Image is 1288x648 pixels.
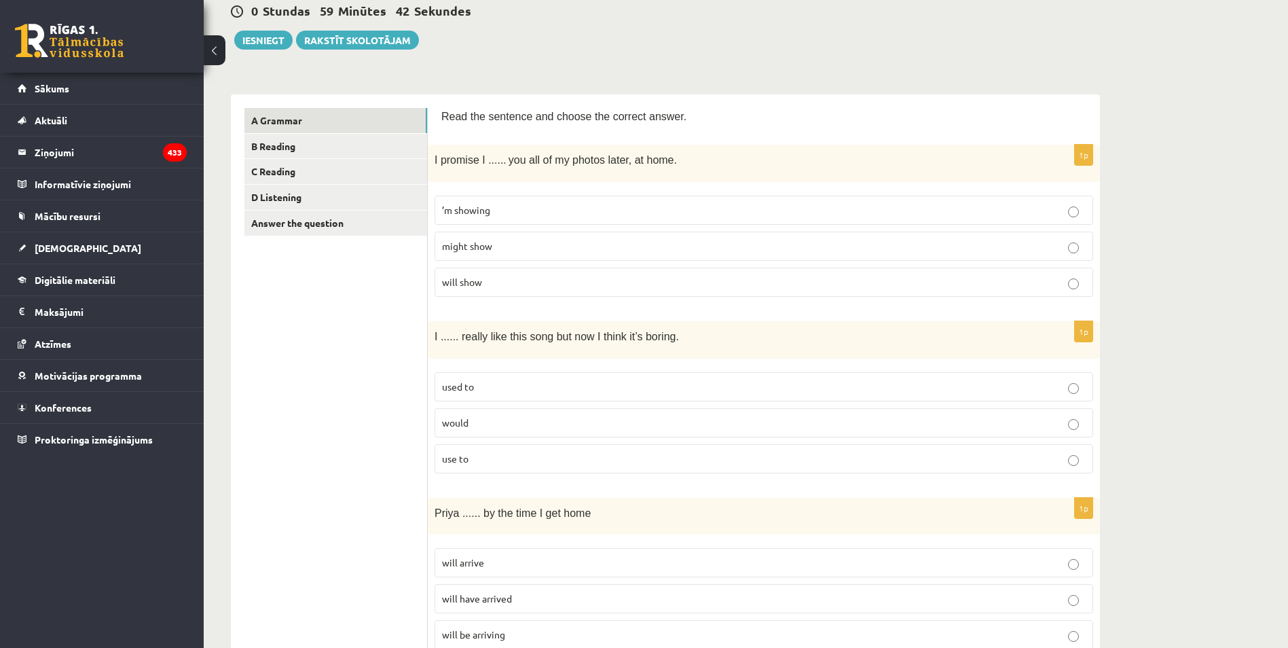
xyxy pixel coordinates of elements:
span: I promise I ...... [435,154,507,166]
p: 1p [1074,144,1093,166]
input: used to [1068,383,1079,394]
span: would [442,416,468,429]
a: Konferences [18,392,187,423]
a: B Reading [244,134,427,159]
span: you all of my photos later, at home. [509,154,677,166]
a: A Grammar [244,108,427,133]
span: Mācību resursi [35,210,100,222]
span: I ...... really like this song but now I think it’s boring. [435,331,679,342]
input: will be arriving [1068,631,1079,642]
a: Maksājumi [18,296,187,327]
p: 1p [1074,321,1093,342]
span: might show [442,240,492,252]
span: Sākums [35,82,69,94]
input: use to [1068,455,1079,466]
a: Motivācijas programma [18,360,187,391]
legend: Informatīvie ziņojumi [35,168,187,200]
input: will arrive [1068,559,1079,570]
a: D Listening [244,185,427,210]
input: might show [1068,242,1079,253]
button: Iesniegt [234,31,293,50]
legend: Ziņojumi [35,137,187,168]
a: C Reading [244,159,427,184]
span: will arrive [442,556,484,569]
input: will show [1068,278,1079,289]
span: will have arrived [442,592,512,605]
span: Motivācijas programma [35,370,142,382]
span: 42 [396,3,409,18]
a: Answer the question [244,211,427,236]
a: Aktuāli [18,105,187,136]
span: [DEMOGRAPHIC_DATA] [35,242,141,254]
legend: Maksājumi [35,296,187,327]
span: used to [442,380,474,393]
a: Digitālie materiāli [18,264,187,295]
a: [DEMOGRAPHIC_DATA] [18,232,187,264]
span: 0 [251,3,258,18]
span: Minūtes [338,3,386,18]
a: Informatīvie ziņojumi [18,168,187,200]
input: would [1068,419,1079,430]
a: Ziņojumi433 [18,137,187,168]
a: Atzīmes [18,328,187,359]
a: Sākums [18,73,187,104]
span: Stundas [263,3,310,18]
input: ’m showing [1068,206,1079,217]
span: 59 [320,3,333,18]
span: Proktoringa izmēģinājums [35,433,153,446]
a: Rakstīt skolotājam [296,31,419,50]
span: Aktuāli [35,114,67,126]
span: will show [442,276,482,288]
span: Konferences [35,401,92,414]
a: Rīgas 1. Tālmācības vidusskola [15,24,124,58]
input: will have arrived [1068,595,1079,606]
span: will be arriving [442,628,505,641]
span: Atzīmes [35,338,71,350]
a: Proktoringa izmēģinājums [18,424,187,455]
i: 433 [163,143,187,162]
span: Read the sentence and choose the correct answer. [441,111,686,122]
span: Sekundes [414,3,471,18]
span: use to [442,452,468,465]
a: Mācību resursi [18,200,187,232]
span: Priya ...... by the time I get home [435,507,591,519]
span: Digitālie materiāli [35,274,115,286]
p: 1p [1074,497,1093,519]
span: ’m showing [442,204,490,216]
